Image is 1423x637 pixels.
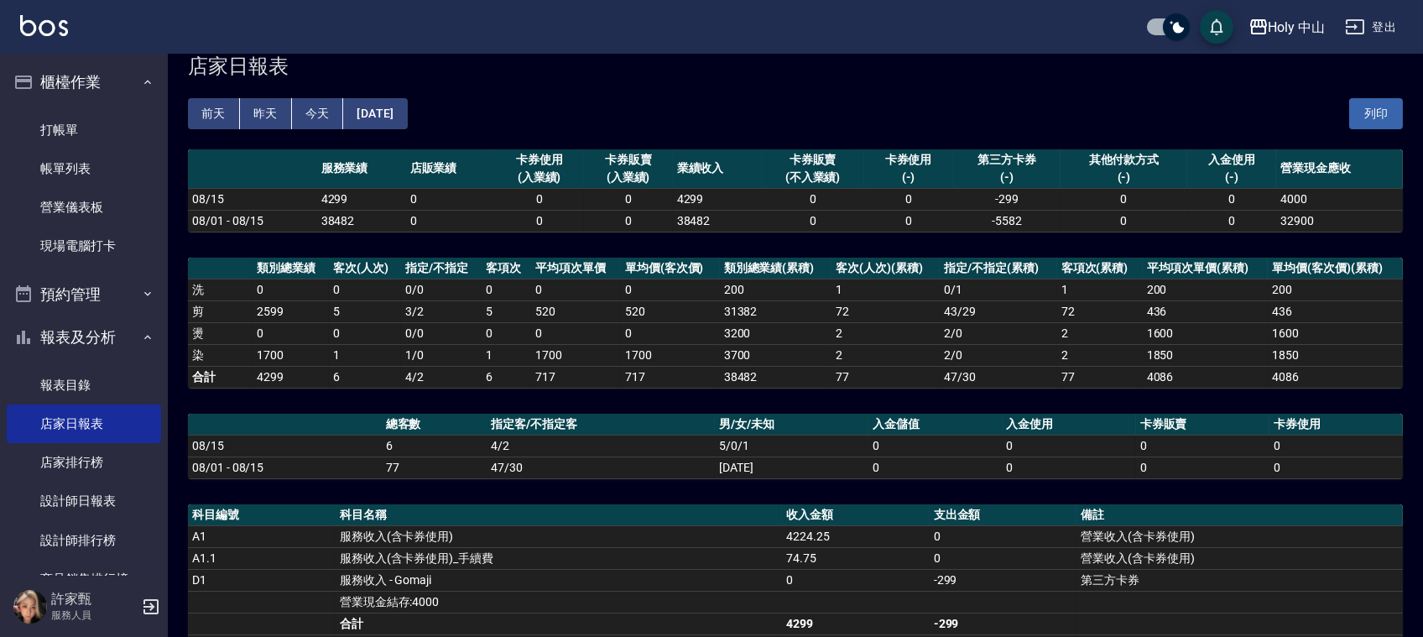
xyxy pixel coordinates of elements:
td: 0 [868,435,1002,457]
td: 0 [406,210,495,232]
td: 0 [482,279,531,300]
th: 營業現金應收 [1276,149,1403,189]
td: 0 [1187,210,1276,232]
td: 剪 [188,300,253,322]
a: 報表目錄 [7,366,161,405]
td: 717 [621,366,720,388]
td: 31382 [720,300,832,322]
td: 4224.25 [782,525,930,547]
td: 77 [382,457,487,478]
td: 4/2 [487,435,715,457]
td: 4/2 [401,366,482,388]
td: 合計 [336,613,782,634]
th: 店販業績 [406,149,495,189]
td: 0 [621,279,720,300]
td: 0 [1136,457,1269,478]
td: 77 [831,366,940,388]
td: 1700 [253,344,329,366]
td: 1 [831,279,940,300]
div: 卡券販賣 [588,151,669,169]
td: 0 [930,525,1077,547]
td: 5 [329,300,401,322]
td: A1.1 [188,547,336,569]
div: (不入業績) [766,169,860,186]
button: 列印 [1349,98,1403,129]
td: 2 [1057,322,1143,344]
td: 3 / 2 [401,300,482,322]
th: 客次(人次)(累積) [831,258,940,279]
a: 商品銷售排行榜 [7,560,161,598]
th: 類別總業績(累積) [720,258,832,279]
a: 營業儀表板 [7,188,161,227]
td: 燙 [188,322,253,344]
td: 0 [253,322,329,344]
th: 指定/不指定 [401,258,482,279]
td: 717 [531,366,621,388]
td: 0 [495,210,584,232]
button: 登出 [1338,12,1403,43]
th: 總客數 [382,414,487,436]
td: 436 [1143,300,1269,322]
td: 0 [1187,188,1276,210]
td: 0 [1003,457,1136,478]
h5: 許家甄 [51,591,137,608]
div: 卡券使用 [499,151,580,169]
div: (-) [1065,169,1183,186]
div: (入業績) [499,169,580,186]
td: 1850 [1143,344,1269,366]
th: 客項次(累積) [1057,258,1143,279]
td: 1 [329,344,401,366]
td: 2 [831,344,940,366]
td: 47/30 [487,457,715,478]
td: 2 / 0 [940,344,1056,366]
td: 200 [720,279,832,300]
th: 業績收入 [673,149,762,189]
td: 1600 [1143,322,1269,344]
img: Logo [20,15,68,36]
td: 1 [482,344,531,366]
td: 0 [1061,210,1187,232]
td: 1600 [1268,322,1403,344]
td: 1850 [1268,344,1403,366]
td: 200 [1268,279,1403,300]
td: 4299 [673,188,762,210]
div: 其他付款方式 [1065,151,1183,169]
td: 合計 [188,366,253,388]
div: (-) [1191,169,1272,186]
td: 08/15 [188,188,317,210]
th: 入金儲值 [868,414,1002,436]
th: 支出金額 [930,504,1077,526]
td: 1 / 0 [401,344,482,366]
td: 1 [1057,279,1143,300]
a: 設計師排行榜 [7,521,161,560]
div: (-) [868,169,949,186]
td: 4000 [1276,188,1403,210]
td: 200 [1143,279,1269,300]
button: [DATE] [343,98,407,129]
button: 報表及分析 [7,316,161,359]
td: 0 [1061,188,1187,210]
td: D1 [188,569,336,591]
th: 服務業績 [317,149,406,189]
td: -299 [953,188,1061,210]
td: 08/01 - 08/15 [188,210,317,232]
a: 現場電腦打卡 [7,227,161,265]
th: 單均價(客次價)(累積) [1268,258,1403,279]
button: 櫃檯作業 [7,60,161,104]
a: 打帳單 [7,111,161,149]
td: 0 [864,188,953,210]
td: 72 [1057,300,1143,322]
button: 前天 [188,98,240,129]
td: 0 [329,279,401,300]
td: 0 [864,210,953,232]
td: 436 [1268,300,1403,322]
div: (-) [957,169,1056,186]
td: 520 [531,300,621,322]
td: 0 [531,279,621,300]
td: 2 [1057,344,1143,366]
td: 4299 [782,613,930,634]
td: 08/01 - 08/15 [188,457,382,478]
th: 平均項次單價(累積) [1143,258,1269,279]
td: 5/0/1 [715,435,868,457]
td: 4086 [1143,366,1269,388]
